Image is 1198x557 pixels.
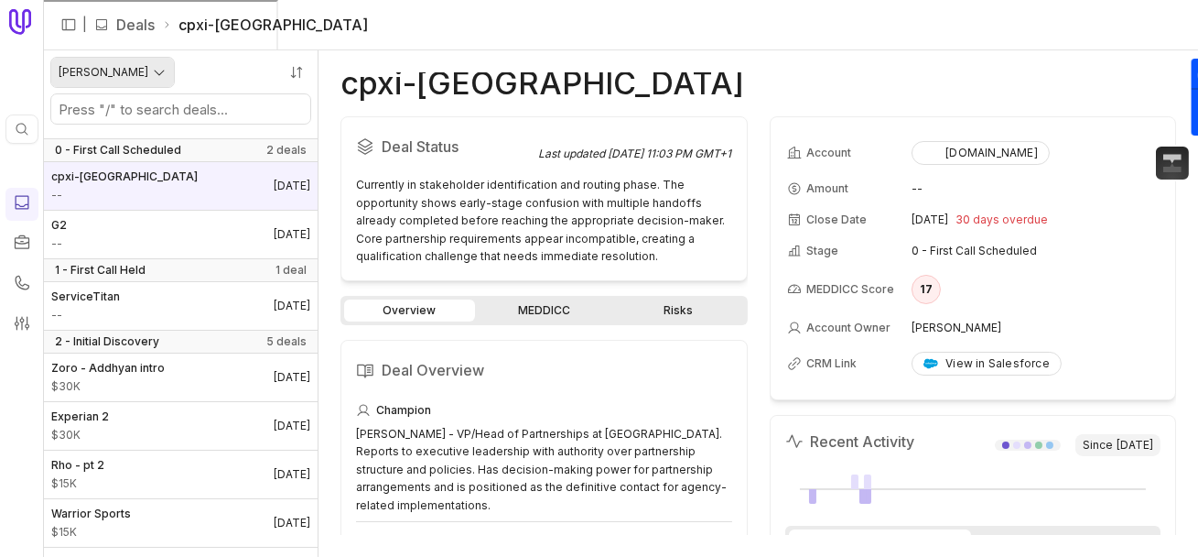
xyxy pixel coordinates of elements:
[44,162,318,210] a: cpxi-[GEOGRAPHIC_DATA]--[DATE]
[789,530,971,552] div: Timeline
[116,14,155,36] a: Deals
[51,458,104,473] span: Rho - pt 2
[807,213,868,227] span: Close Date
[44,50,318,557] nav: Deals
[912,141,1050,165] button: [DOMAIN_NAME]
[51,188,198,202] span: Amount
[807,146,852,160] span: Account
[912,275,941,304] div: 17
[807,321,891,335] span: Account Owner
[609,147,732,160] time: [DATE] 11:03 PM GMT+1
[923,356,1050,371] div: View in Salesforce
[274,419,310,433] time: Deal Close Date
[44,211,318,258] a: G2--[DATE]
[55,143,181,158] span: 0 - First Call Scheduled
[51,507,131,521] span: Warrior Sports
[912,352,1062,376] a: View in Salesforce
[274,516,310,530] time: Deal Close Date
[807,356,858,371] span: CRM Link
[51,525,131,540] span: Amount
[356,355,732,385] h2: Deal Overview
[51,94,310,124] input: Search deals by name
[51,236,67,251] span: Amount
[82,14,87,36] span: |
[1117,438,1153,453] time: [DATE]
[274,299,310,313] time: Deal Close Date
[274,467,310,482] time: Deal Close Date
[283,59,310,86] button: Sort by
[1075,434,1160,456] span: Since
[356,132,539,161] h2: Deal Status
[923,146,1038,160] div: [DOMAIN_NAME]
[44,402,318,450] a: Experian 2$30K[DATE]
[266,143,307,158] span: 2 deals
[274,370,310,385] time: Deal Close Date
[340,72,744,94] h1: cpxi-[GEOGRAPHIC_DATA]
[356,176,732,266] div: Currently in stakeholder identification and routing phase. The opportunity shows early-stage conf...
[51,218,67,233] span: G2
[807,181,849,196] span: Amount
[44,499,318,547] a: Warrior Sports$15K[DATE]
[274,227,310,242] time: Deal Close Date
[479,300,610,322] a: MEDDICC
[51,476,104,491] span: Amount
[266,334,307,349] span: 5 deals
[539,147,732,161] div: Last updated
[44,282,318,330] a: ServiceTitan--[DATE]
[51,308,120,322] span: Amount
[344,300,475,322] a: Overview
[975,530,1157,552] div: Deal Team
[912,213,948,227] time: [DATE]
[51,428,109,442] span: Amount
[51,361,165,376] span: Zoro - Addhyan intro
[785,431,915,453] h2: Recent Activity
[51,169,198,184] span: cpxi-[GEOGRAPHIC_DATA]
[356,425,732,515] div: [PERSON_NAME] - VP/Head of Partnerships at [GEOGRAPHIC_DATA]. Reports to executive leadership wit...
[912,313,1159,343] td: [PERSON_NAME]
[274,179,310,193] time: Deal Close Date
[807,282,895,297] span: MEDDICC Score
[162,14,368,36] li: cpxi-[GEOGRAPHIC_DATA]
[44,354,318,401] a: Zoro - Addhyan intro$30K[DATE]
[807,244,839,258] span: Stage
[55,263,146,278] span: 1 - First Call Held
[51,379,165,394] span: Amount
[55,11,82,38] button: Expand sidebar
[51,289,120,304] span: ServiceTitan
[275,263,307,278] span: 1 deal
[356,399,732,421] div: Champion
[55,334,159,349] span: 2 - Initial Discovery
[912,174,1159,203] td: --
[51,410,109,424] span: Experian 2
[613,300,744,322] a: Risks
[955,213,1048,227] span: 30 days overdue
[44,451,318,498] a: Rho - pt 2$15K[DATE]
[912,236,1159,266] td: 0 - First Call Scheduled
